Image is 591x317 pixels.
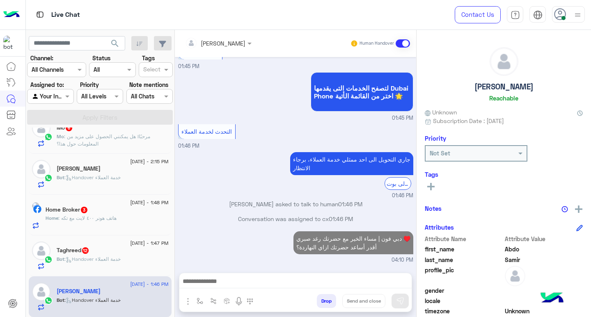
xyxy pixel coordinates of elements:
a: tab [507,6,523,23]
h5: Taghreed [57,247,89,254]
span: last_name [425,255,503,264]
h6: Reachable [489,94,518,102]
span: 01:46 PM [392,192,413,200]
h6: Notes [425,205,442,212]
span: Samir [505,255,583,264]
span: Bot [57,256,64,262]
img: defaultAdmin.png [32,283,50,301]
img: send message [396,297,404,305]
button: Trigger scenario [207,294,220,308]
span: Mo [57,133,64,139]
span: locale [425,296,503,305]
p: Live Chat [51,9,80,21]
div: Select [142,65,160,75]
label: Status [92,54,110,62]
span: : Handover خدمة العملاء [64,256,121,262]
h6: Tags [425,171,583,178]
span: 6 [66,125,72,131]
img: select flow [197,298,203,304]
label: Tags [142,54,155,62]
img: WhatsApp [44,255,53,264]
span: Attribute Value [505,235,583,243]
h5: Abdo Samir [57,288,101,295]
img: defaultAdmin.png [32,119,50,137]
span: Unknown [505,307,583,315]
p: [PERSON_NAME] asked to talk to human [178,200,413,208]
img: profile [573,10,583,20]
img: tab [35,9,45,20]
p: Conversation was assigned to cx [178,214,413,223]
img: defaultAdmin.png [505,266,525,286]
span: 12 [82,247,89,254]
span: null [505,296,583,305]
label: Note mentions [129,80,168,89]
label: Assigned to: [30,80,64,89]
span: لتصفح الخدمات التى يقدمها Dubai Phone اختر من القائمة الأتية 🌟 [314,84,410,100]
span: Abdo [505,245,583,253]
img: make a call [247,298,253,305]
img: 1403182699927242 [3,36,18,50]
img: defaultAdmin.png [32,242,50,260]
img: tab [511,10,520,20]
span: Home [46,215,58,221]
h5: Home Broker [46,206,88,213]
img: send attachment [183,296,193,306]
span: Bot [57,297,64,303]
img: WhatsApp [44,133,53,141]
p: 14/8/2025, 1:46 PM [290,152,413,175]
img: Facebook [33,205,41,213]
h6: Attributes [425,223,454,231]
img: Trigger scenario [210,298,217,304]
img: WhatsApp [44,174,53,182]
h5: [PERSON_NAME] [474,82,534,91]
button: Send and close [342,294,385,308]
span: [DATE] - 1:47 PM [130,239,168,247]
span: Unknown [425,108,457,116]
img: hulul-logo.png [538,284,566,313]
button: create order [220,294,234,308]
span: 3 [81,207,87,213]
label: Channel: [30,54,53,62]
img: send voice note [234,296,244,306]
img: tab [533,10,543,20]
span: profile_pic [425,266,503,285]
span: Subscription Date : [DATE] [433,116,504,125]
img: defaultAdmin.png [490,48,518,75]
img: defaultAdmin.png [32,160,50,178]
span: Attribute Name [425,235,503,243]
small: Human Handover [360,40,394,47]
span: هاتف هونر ٤٠٠ لايت مع تكه [58,215,117,221]
img: add [575,205,582,213]
h5: Mo [57,124,73,131]
img: picture [32,202,39,210]
a: Contact Us [455,6,501,23]
span: 01:46 PM [329,215,353,222]
img: WhatsApp [44,296,53,305]
span: 01:46 PM [178,143,199,149]
img: create order [224,298,230,304]
span: 01:45 PM [392,114,413,122]
h6: Priority [425,135,446,142]
span: first_name [425,245,503,253]
h5: Ahmed Mostafa [57,165,101,172]
span: [DATE] - 2:15 PM [130,158,168,165]
span: : Handover خدمة العملاء [64,297,121,303]
span: null [505,286,583,295]
span: [DATE] - 1:48 PM [130,199,168,206]
div: الرجوع الى بوت [385,177,411,190]
span: gender [425,286,503,295]
label: Priority [80,80,99,89]
img: Logo [3,6,20,23]
img: notes [561,206,568,212]
span: : Handover خدمة العملاء [64,174,121,180]
p: 14/8/2025, 4:10 PM [293,231,413,254]
span: 01:45 PM [178,63,199,69]
button: select flow [193,294,207,308]
span: search [110,39,120,48]
button: search [105,36,125,54]
button: Drop [317,294,336,308]
button: Apply Filters [27,110,173,125]
span: [DATE] - 1:46 PM [130,281,168,288]
span: مرحبًا! هل يمكنني الحصول على مزيد من المعلومات حول هذا؟ [57,133,150,147]
span: Bot [57,174,64,180]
